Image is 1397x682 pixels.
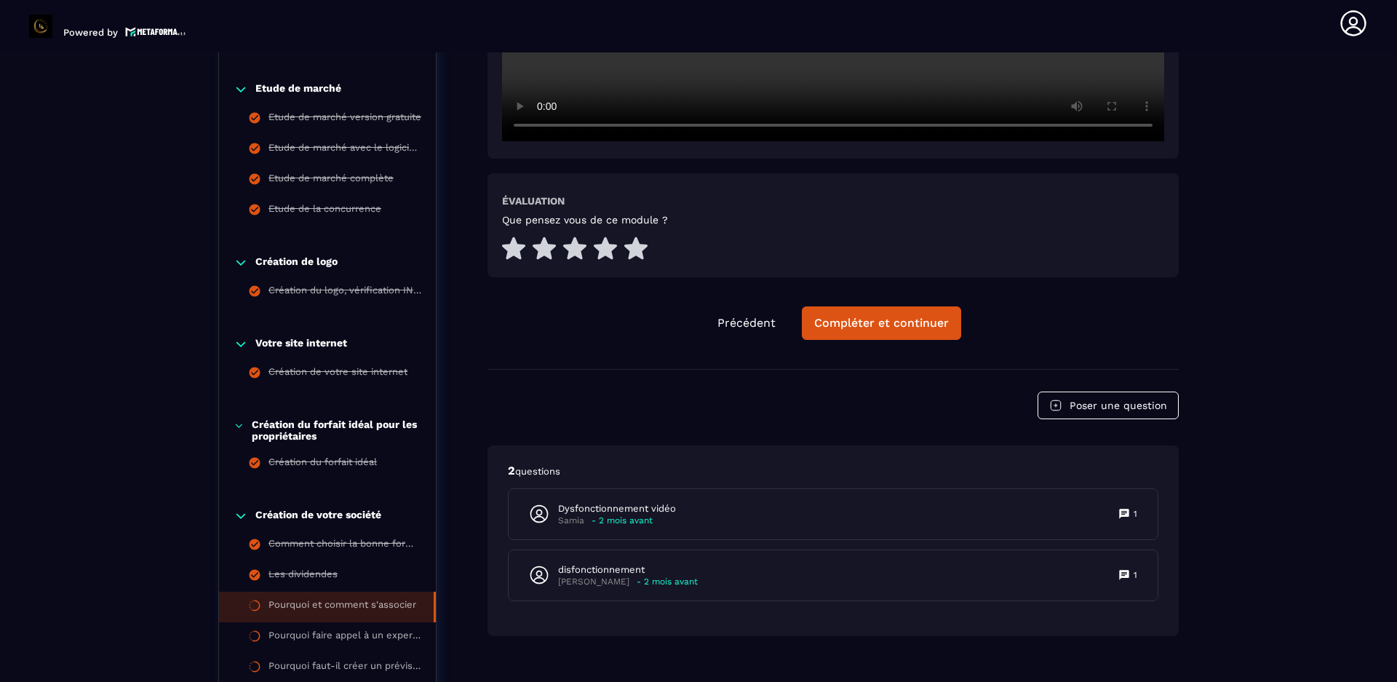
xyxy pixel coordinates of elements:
[255,255,338,270] p: Création de logo
[268,111,421,127] div: Etude de marché version gratuite
[558,502,676,515] p: Dysfonctionnement vidéo
[515,466,560,477] span: questions
[558,563,698,576] p: disfonctionnement
[255,82,341,97] p: Etude de marché
[268,203,381,219] div: Etude de la concurrence
[268,142,421,158] div: Etude de marché avec le logiciel Airdna version payante
[802,306,961,340] button: Compléter et continuer
[1038,392,1179,419] button: Poser une question
[268,660,421,676] div: Pourquoi faut-il créer un prévisionnel
[268,630,421,646] div: Pourquoi faire appel à un expert-comptable
[255,337,347,352] p: Votre site internet
[592,515,653,526] p: - 2 mois avant
[268,538,421,554] div: Comment choisir la bonne forme juridique ?
[502,195,565,207] h6: Évaluation
[508,463,1158,479] p: 2
[268,456,377,472] div: Création du forfait idéal
[268,173,394,189] div: Etude de marché complète
[268,568,338,584] div: Les dividendes
[814,316,949,330] div: Compléter et continuer
[558,576,629,587] p: [PERSON_NAME]
[1134,569,1137,581] p: 1
[706,307,787,339] button: Précédent
[558,515,584,526] p: Samia
[268,285,421,301] div: Création du logo, vérification INPI
[268,599,416,615] div: Pourquoi et comment s'associer
[255,509,381,523] p: Création de votre société
[502,214,668,226] h5: Que pensez vous de ce module ?
[637,576,698,587] p: - 2 mois avant
[252,419,421,442] p: Création du forfait idéal pour les propriétaires
[268,366,407,382] div: Création de votre site internet
[125,25,186,38] img: logo
[63,27,118,38] p: Powered by
[29,15,52,38] img: logo-branding
[1134,508,1137,520] p: 1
